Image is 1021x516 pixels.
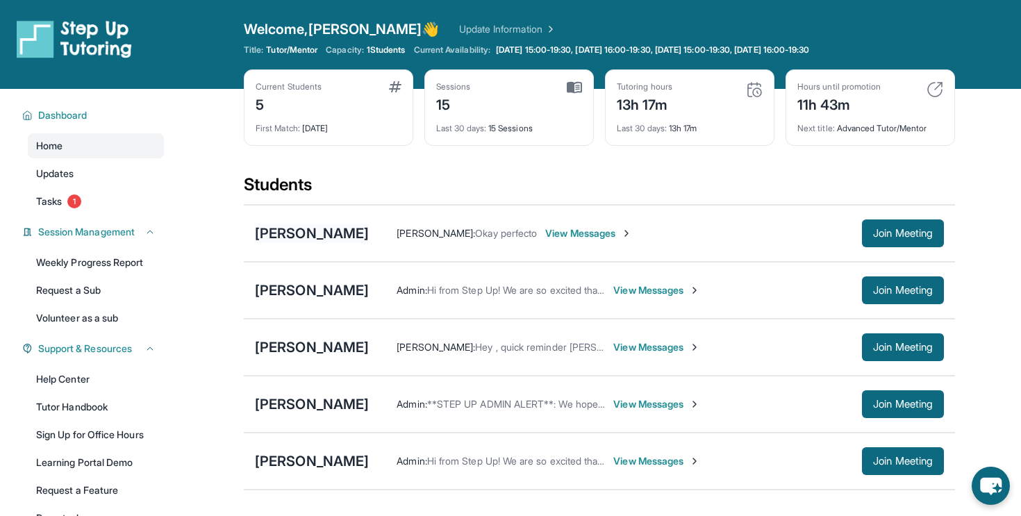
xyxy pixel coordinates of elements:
span: Tutor/Mentor [266,44,317,56]
span: Admin : [397,398,426,410]
div: Hours until promotion [797,81,881,92]
span: Title: [244,44,263,56]
img: Chevron-Right [689,285,700,296]
span: **STEP UP ADMIN ALERT**: We hope you have a great first session [DATE]! -Mer @Step Up [427,398,838,410]
div: [PERSON_NAME] [255,281,369,300]
button: Join Meeting [862,333,944,361]
a: Help Center [28,367,164,392]
a: Learning Portal Demo [28,450,164,475]
span: Join Meeting [873,400,933,408]
img: Chevron-Right [621,228,632,239]
img: Chevron-Right [689,399,700,410]
a: Updates [28,161,164,186]
img: Chevron Right [542,22,556,36]
span: View Messages [613,283,700,297]
button: Join Meeting [862,276,944,304]
span: Join Meeting [873,343,933,351]
span: Dashboard [38,108,88,122]
div: Advanced Tutor/Mentor [797,115,943,134]
span: View Messages [545,226,632,240]
button: Support & Resources [33,342,156,356]
span: Join Meeting [873,229,933,238]
div: Sessions [436,81,471,92]
div: 15 [436,92,471,115]
div: Tutoring hours [617,81,672,92]
div: 15 Sessions [436,115,582,134]
a: Weekly Progress Report [28,250,164,275]
a: Tutor Handbook [28,394,164,419]
div: [PERSON_NAME] [255,338,369,357]
span: Next title : [797,123,835,133]
span: Hey , quick reminder [PERSON_NAME] has a tutoring session at 4:00pm [DATE] ! [475,341,831,353]
span: Current Availability: [414,44,490,56]
button: Join Meeting [862,447,944,475]
img: Chevron-Right [689,456,700,467]
a: Volunteer as a sub [28,306,164,331]
span: [PERSON_NAME] : [397,341,475,353]
span: Admin : [397,284,426,296]
span: View Messages [613,454,700,468]
span: Updates [36,167,74,181]
a: Tasks1 [28,189,164,214]
div: [PERSON_NAME] [255,224,369,243]
span: View Messages [613,340,700,354]
div: 13h 17m [617,92,672,115]
img: logo [17,19,132,58]
span: Session Management [38,225,135,239]
img: card [389,81,401,92]
span: Join Meeting [873,457,933,465]
div: 13h 17m [617,115,763,134]
span: Tasks [36,194,62,208]
img: card [927,81,943,98]
div: [DATE] [256,115,401,134]
div: 11h 43m [797,92,881,115]
span: Join Meeting [873,286,933,294]
span: Welcome, [PERSON_NAME] 👋 [244,19,440,39]
span: 1 [67,194,81,208]
span: Home [36,139,63,153]
img: card [567,81,582,94]
a: Request a Sub [28,278,164,303]
button: Dashboard [33,108,156,122]
div: [PERSON_NAME] [255,394,369,414]
a: Request a Feature [28,478,164,503]
span: Last 30 days : [617,123,667,133]
button: Join Meeting [862,390,944,418]
div: Students [244,174,955,204]
span: Capacity: [326,44,364,56]
button: Session Management [33,225,156,239]
a: Home [28,133,164,158]
div: Current Students [256,81,322,92]
button: Join Meeting [862,219,944,247]
button: chat-button [972,467,1010,505]
div: [PERSON_NAME] [255,451,369,471]
span: Last 30 days : [436,123,486,133]
span: Admin : [397,455,426,467]
span: First Match : [256,123,300,133]
span: [DATE] 15:00-19:30, [DATE] 16:00-19:30, [DATE] 15:00-19:30, [DATE] 16:00-19:30 [496,44,809,56]
img: Chevron-Right [689,342,700,353]
img: card [746,81,763,98]
a: Sign Up for Office Hours [28,422,164,447]
span: [PERSON_NAME] : [397,227,475,239]
div: 5 [256,92,322,115]
span: Support & Resources [38,342,132,356]
span: View Messages [613,397,700,411]
a: Update Information [459,22,556,36]
span: 1 Students [367,44,406,56]
a: [DATE] 15:00-19:30, [DATE] 16:00-19:30, [DATE] 15:00-19:30, [DATE] 16:00-19:30 [493,44,812,56]
span: Okay perfecto [475,227,537,239]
